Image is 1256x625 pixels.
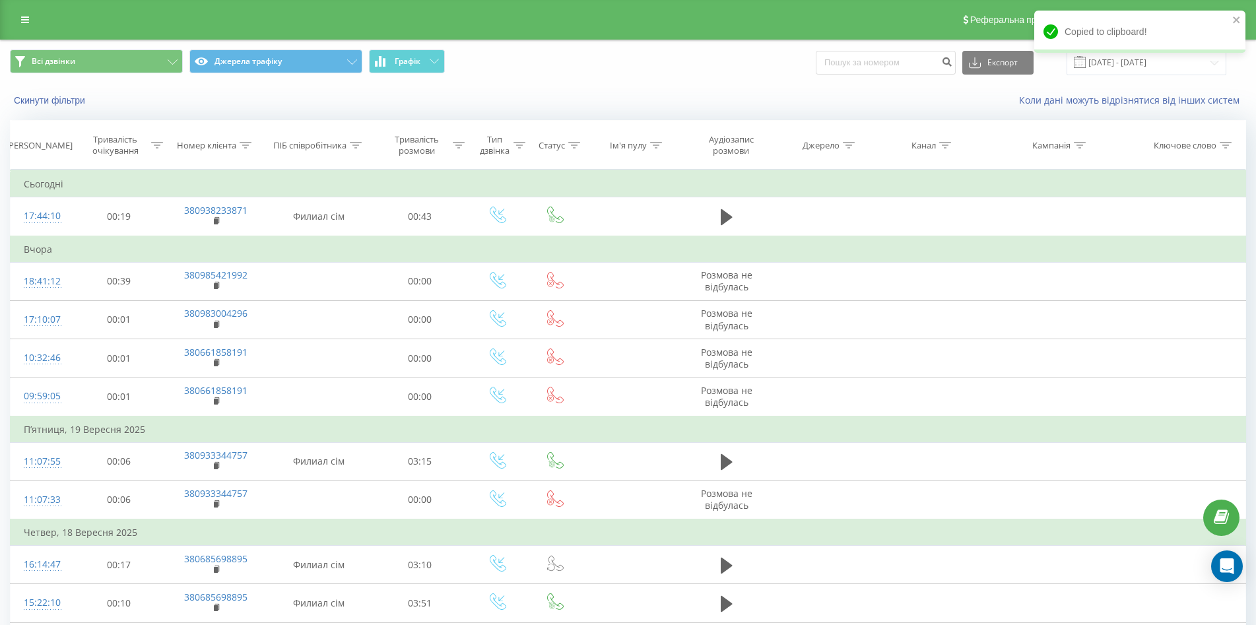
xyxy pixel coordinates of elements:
[184,204,248,216] a: 380938233871
[32,56,75,67] span: Всі дзвінки
[24,487,58,513] div: 11:07:33
[395,57,420,66] span: Графік
[372,442,467,480] td: 03:15
[24,590,58,616] div: 15:22:10
[369,49,445,73] button: Графік
[701,487,752,511] span: Розмова не відбулась
[1154,140,1216,151] div: Ключове слово
[372,378,467,416] td: 00:00
[24,269,58,294] div: 18:41:12
[693,134,770,156] div: Аудіозапис розмови
[701,346,752,370] span: Розмова не відбулась
[372,262,467,300] td: 00:00
[1019,94,1246,106] a: Коли дані можуть відрізнятися вiд інших систем
[372,339,467,378] td: 00:00
[71,262,166,300] td: 00:39
[372,584,467,622] td: 03:51
[970,15,1067,25] span: Реферальна програма
[71,300,166,339] td: 00:01
[24,383,58,409] div: 09:59:05
[539,140,565,151] div: Статус
[71,339,166,378] td: 00:01
[372,480,467,519] td: 00:00
[177,140,236,151] div: Номер клієнта
[372,546,467,584] td: 03:10
[384,134,449,156] div: Тривалість розмови
[24,345,58,371] div: 10:32:46
[911,140,936,151] div: Канал
[1034,11,1245,53] div: Copied to clipboard!
[184,346,248,358] a: 380661858191
[1032,140,1071,151] div: Кампанія
[11,416,1246,443] td: П’ятниця, 19 Вересня 2025
[24,307,58,333] div: 17:10:07
[24,552,58,577] div: 16:14:47
[184,591,248,603] a: 380685698895
[816,51,956,75] input: Пошук за номером
[71,442,166,480] td: 00:06
[184,487,248,500] a: 380933344757
[184,384,248,397] a: 380661858191
[610,140,647,151] div: Ім'я пулу
[372,197,467,236] td: 00:43
[184,552,248,565] a: 380685698895
[701,269,752,293] span: Розмова не відбулась
[962,51,1034,75] button: Експорт
[803,140,840,151] div: Джерело
[71,584,166,622] td: 00:10
[11,519,1246,546] td: Четвер, 18 Вересня 2025
[189,49,362,73] button: Джерела трафіку
[265,442,372,480] td: Филиал сім
[10,94,92,106] button: Скинути фільтри
[184,449,248,461] a: 380933344757
[701,307,752,331] span: Розмова не відбулась
[71,378,166,416] td: 00:01
[372,300,467,339] td: 00:00
[71,480,166,519] td: 00:06
[11,236,1246,263] td: Вчора
[6,140,73,151] div: [PERSON_NAME]
[273,140,347,151] div: ПІБ співробітника
[24,449,58,475] div: 11:07:55
[184,307,248,319] a: 380983004296
[184,269,248,281] a: 380985421992
[265,584,372,622] td: Филиал сім
[24,203,58,229] div: 17:44:10
[11,171,1246,197] td: Сьогодні
[1211,550,1243,582] div: Open Intercom Messenger
[1232,15,1241,27] button: close
[701,384,752,409] span: Розмова не відбулась
[71,546,166,584] td: 00:17
[71,197,166,236] td: 00:19
[10,49,183,73] button: Всі дзвінки
[83,134,148,156] div: Тривалість очікування
[480,134,510,156] div: Тип дзвінка
[265,197,372,236] td: Филиал сім
[265,546,372,584] td: Филиал сім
